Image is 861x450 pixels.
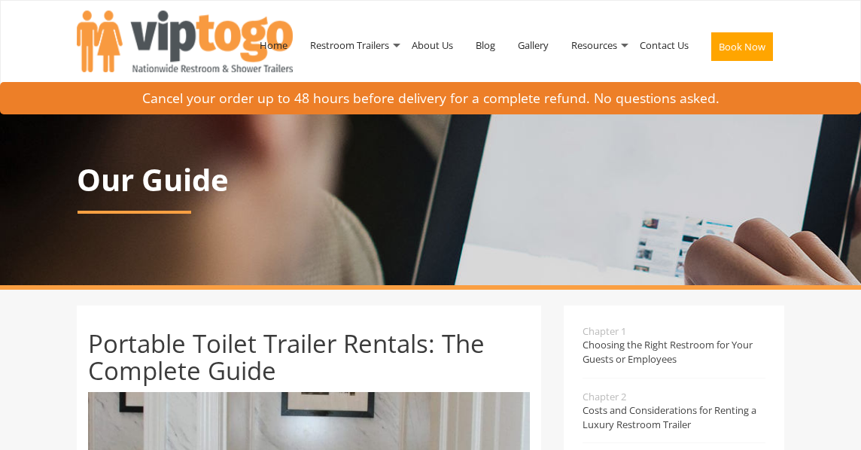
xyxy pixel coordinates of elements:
span: Costs and Considerations for Renting a Luxury Restroom Trailer [583,403,765,431]
a: Resources [560,6,628,84]
h1: Portable Toilet Trailer Rentals: The Complete Guide [88,330,530,385]
a: Contact Us [628,6,700,84]
span: Chapter 2 [583,390,765,404]
img: VIPTOGO [77,11,293,72]
span: Chapter 1 [583,324,765,339]
a: Home [248,6,299,84]
a: Book Now [700,6,784,93]
a: Gallery [507,6,560,84]
a: Chapter 1Choosing the Right Restroom for Your Guests or Employees [583,324,765,378]
a: Blog [464,6,507,84]
a: About Us [400,6,464,84]
a: Chapter 2Costs and Considerations for Renting a Luxury Restroom Trailer [583,379,765,443]
p: Our Guide [77,163,784,196]
button: Book Now [711,32,773,61]
span: Choosing the Right Restroom for Your Guests or Employees [583,338,765,366]
a: Restroom Trailers [299,6,400,84]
